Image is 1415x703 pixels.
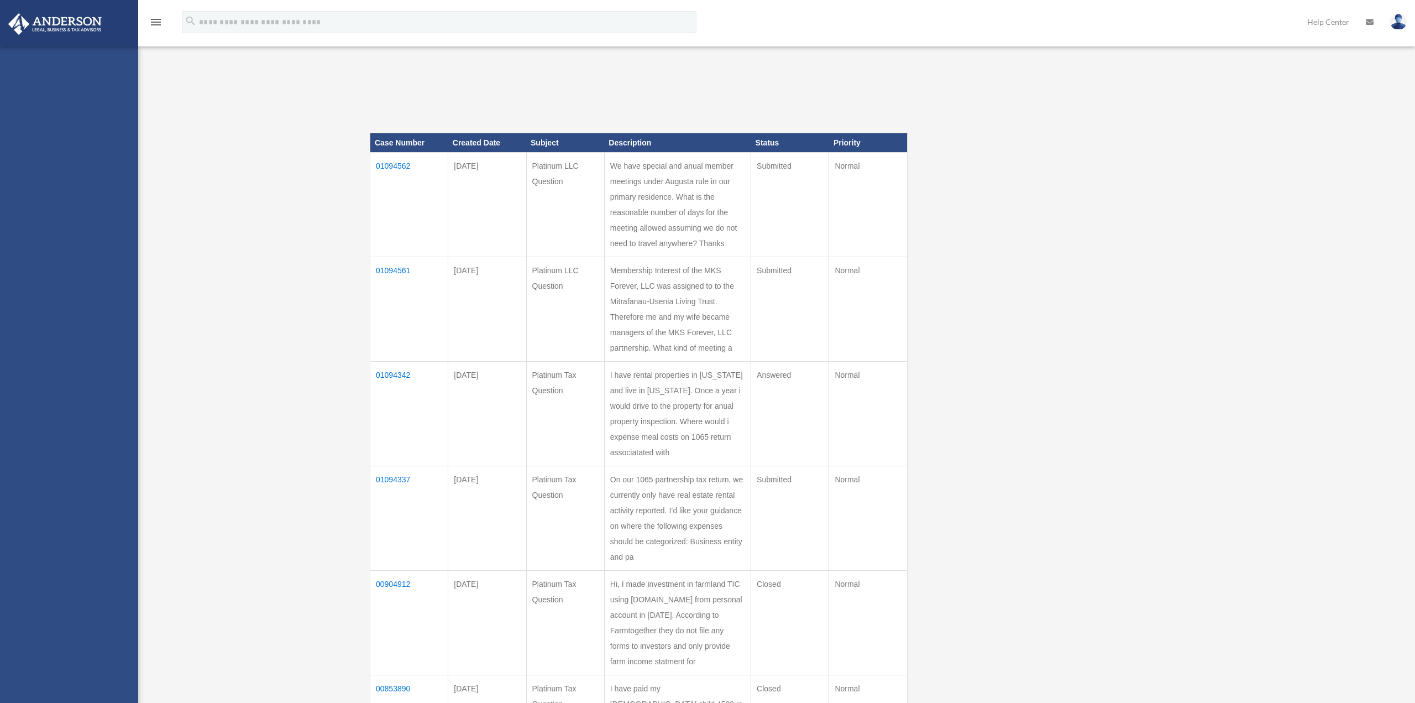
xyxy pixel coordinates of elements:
[751,257,829,361] td: Submitted
[751,466,829,570] td: Submitted
[526,257,604,361] td: Platinum LLC Question
[829,466,907,570] td: Normal
[604,133,751,152] th: Description
[5,13,105,35] img: Anderson Advisors Platinum Portal
[448,133,526,152] th: Created Date
[829,570,907,675] td: Normal
[604,257,751,361] td: Membership Interest of the MKS Forever, LLC was assigned to to the Mitrafanau-Usenia Living Trust...
[604,361,751,466] td: I have rental properties in [US_STATE] and live in [US_STATE]. Once a year i would drive to the p...
[751,361,829,466] td: Answered
[829,257,907,361] td: Normal
[604,466,751,570] td: On our 1065 partnership tax return, we currently only have real estate rental activity reported. ...
[149,19,163,29] a: menu
[526,466,604,570] td: Platinum Tax Question
[526,361,604,466] td: Platinum Tax Question
[370,361,448,466] td: 01094342
[370,133,448,152] th: Case Number
[370,570,448,675] td: 00904912
[149,15,163,29] i: menu
[370,466,448,570] td: 01094337
[604,570,751,675] td: Hi, I made investment in farmland TIC using [DOMAIN_NAME] from personal account in [DATE]. Accord...
[829,361,907,466] td: Normal
[448,570,526,675] td: [DATE]
[751,152,829,257] td: Submitted
[448,152,526,257] td: [DATE]
[526,133,604,152] th: Subject
[448,257,526,361] td: [DATE]
[526,152,604,257] td: Platinum LLC Question
[1390,14,1407,30] img: User Pic
[448,466,526,570] td: [DATE]
[185,15,197,27] i: search
[751,570,829,675] td: Closed
[370,152,448,257] td: 01094562
[751,133,829,152] th: Status
[829,152,907,257] td: Normal
[448,361,526,466] td: [DATE]
[370,257,448,361] td: 01094561
[526,570,604,675] td: Platinum Tax Question
[829,133,907,152] th: Priority
[604,152,751,257] td: We have special and anual member meetings under Augusta rule in our primary residence. What is th...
